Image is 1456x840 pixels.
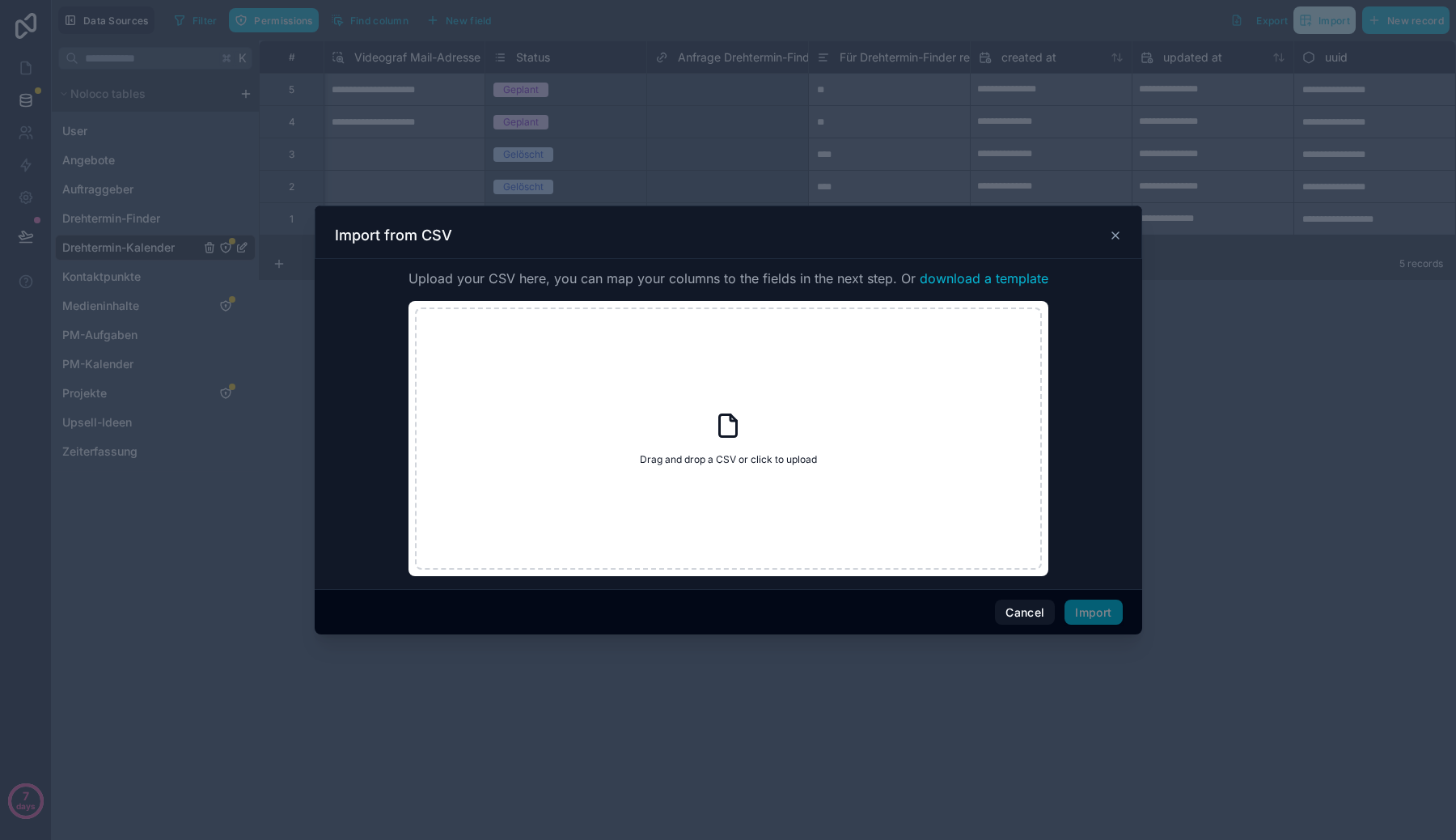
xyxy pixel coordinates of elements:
[408,269,1048,288] span: Upload your CSV here, you can map your columns to the fields in the next step. Or
[640,453,817,466] span: Drag and drop a CSV or click to upload
[335,226,452,245] h3: Import from CSV
[995,600,1055,626] button: Cancel
[920,269,1048,288] button: download a template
